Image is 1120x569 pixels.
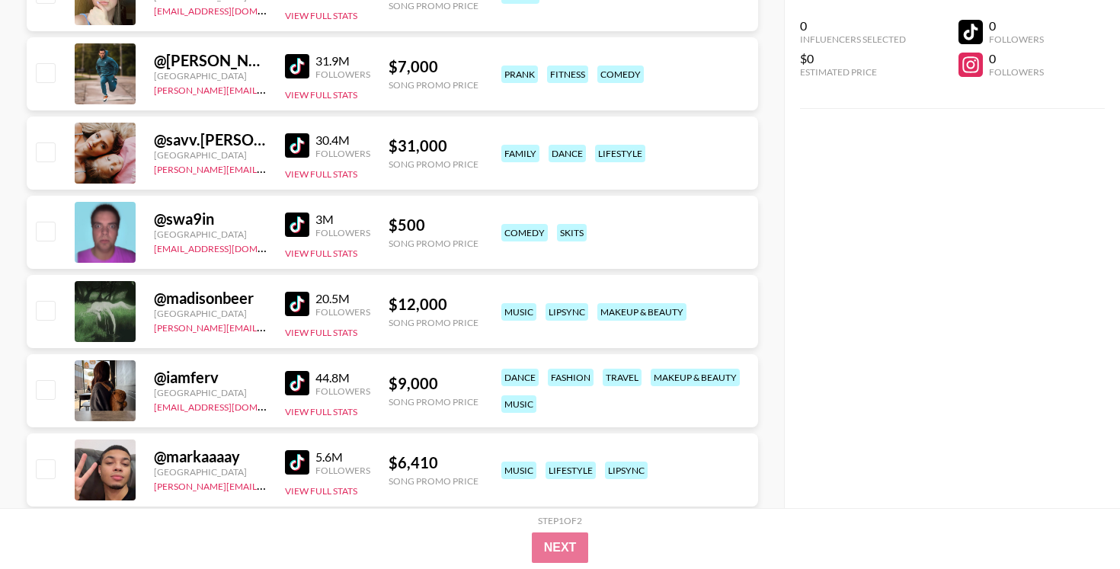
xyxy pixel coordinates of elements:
div: 0 [989,51,1044,66]
a: [PERSON_NAME][EMAIL_ADDRESS][DOMAIN_NAME] [154,161,379,175]
div: [GEOGRAPHIC_DATA] [154,308,267,319]
div: Followers [989,66,1044,78]
img: TikTok [285,54,309,78]
a: [PERSON_NAME][EMAIL_ADDRESS][DOMAIN_NAME] [154,319,379,334]
div: $ 12,000 [389,295,478,314]
img: TikTok [285,371,309,395]
div: Song Promo Price [389,317,478,328]
button: View Full Stats [285,89,357,101]
button: View Full Stats [285,248,357,259]
div: music [501,462,536,479]
div: lifestyle [546,462,596,479]
div: music [501,303,536,321]
div: fashion [548,369,594,386]
div: lifestyle [595,145,645,162]
div: lipsync [605,462,648,479]
button: View Full Stats [285,485,357,497]
div: fitness [547,66,588,83]
div: skits [557,224,587,241]
div: 31.9M [315,53,370,69]
button: View Full Stats [285,10,357,21]
div: makeup & beauty [597,303,686,321]
div: $ 500 [389,216,478,235]
div: 30.4M [315,133,370,148]
div: travel [603,369,642,386]
button: View Full Stats [285,327,357,338]
div: [GEOGRAPHIC_DATA] [154,387,267,398]
div: $ 6,410 [389,453,478,472]
div: comedy [597,66,644,83]
div: Followers [315,69,370,80]
img: TikTok [285,292,309,316]
div: Step 1 of 2 [538,515,582,526]
a: [EMAIL_ADDRESS][DOMAIN_NAME] [154,398,307,413]
button: View Full Stats [285,168,357,180]
div: $ 9,000 [389,374,478,393]
div: @ madisonbeer [154,289,267,308]
button: View Full Stats [285,406,357,417]
div: [GEOGRAPHIC_DATA] [154,466,267,478]
div: @ [PERSON_NAME].[PERSON_NAME] [154,51,267,70]
a: [PERSON_NAME][EMAIL_ADDRESS][DOMAIN_NAME] [154,82,379,96]
div: $0 [800,51,906,66]
div: 20.5M [315,291,370,306]
div: Followers [315,227,370,238]
div: Influencers Selected [800,34,906,45]
div: 44.8M [315,370,370,385]
button: Next [532,532,589,563]
div: @ swa9in [154,209,267,229]
a: [PERSON_NAME][EMAIL_ADDRESS][DOMAIN_NAME] [154,478,379,492]
div: @ savv.[PERSON_NAME] [154,130,267,149]
div: Followers [989,34,1044,45]
div: Followers [315,306,370,318]
div: Song Promo Price [389,475,478,487]
a: [EMAIL_ADDRESS][DOMAIN_NAME] [154,240,307,254]
div: Followers [315,385,370,397]
div: @ iamferv [154,368,267,387]
div: Song Promo Price [389,396,478,408]
div: [GEOGRAPHIC_DATA] [154,229,267,240]
div: Followers [315,148,370,159]
img: TikTok [285,133,309,158]
div: lipsync [546,303,588,321]
img: TikTok [285,213,309,237]
div: [GEOGRAPHIC_DATA] [154,70,267,82]
img: TikTok [285,450,309,475]
div: Estimated Price [800,66,906,78]
a: [EMAIL_ADDRESS][DOMAIN_NAME] [154,2,307,17]
div: [GEOGRAPHIC_DATA] [154,149,267,161]
div: music [501,395,536,413]
iframe: Drift Widget Chat Controller [1044,493,1102,551]
div: @ markaaaay [154,447,267,466]
div: makeup & beauty [651,369,740,386]
div: 0 [989,18,1044,34]
div: dance [501,369,539,386]
div: $ 7,000 [389,57,478,76]
div: 5.6M [315,449,370,465]
div: Song Promo Price [389,79,478,91]
div: Followers [315,465,370,476]
div: prank [501,66,538,83]
div: comedy [501,224,548,241]
div: $ 31,000 [389,136,478,155]
div: dance [549,145,586,162]
div: 3M [315,212,370,227]
div: 0 [800,18,906,34]
div: family [501,145,539,162]
div: Song Promo Price [389,158,478,170]
div: Song Promo Price [389,238,478,249]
